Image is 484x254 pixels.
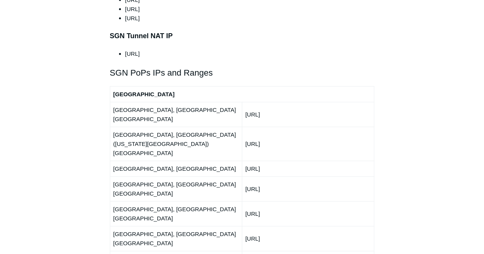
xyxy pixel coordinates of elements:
[242,226,374,251] td: [URL]
[110,31,374,42] h3: SGN Tunnel NAT IP
[110,102,242,127] td: [GEOGRAPHIC_DATA], [GEOGRAPHIC_DATA] [GEOGRAPHIC_DATA]
[242,127,374,161] td: [URL]
[110,66,374,79] h2: SGN PoPs IPs and Ranges
[110,201,242,226] td: [GEOGRAPHIC_DATA], [GEOGRAPHIC_DATA] [GEOGRAPHIC_DATA]
[125,14,374,23] li: [URL]
[242,201,374,226] td: [URL]
[110,226,242,251] td: [GEOGRAPHIC_DATA], [GEOGRAPHIC_DATA] [GEOGRAPHIC_DATA]
[242,176,374,201] td: [URL]
[110,127,242,161] td: [GEOGRAPHIC_DATA], [GEOGRAPHIC_DATA] ([US_STATE][GEOGRAPHIC_DATA]) [GEOGRAPHIC_DATA]
[110,161,242,176] td: [GEOGRAPHIC_DATA], [GEOGRAPHIC_DATA]
[242,102,374,127] td: [URL]
[110,176,242,201] td: [GEOGRAPHIC_DATA], [GEOGRAPHIC_DATA] [GEOGRAPHIC_DATA]
[125,6,140,12] span: [URL]
[125,49,374,58] li: [URL]
[113,91,174,97] strong: [GEOGRAPHIC_DATA]
[242,161,374,176] td: [URL]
